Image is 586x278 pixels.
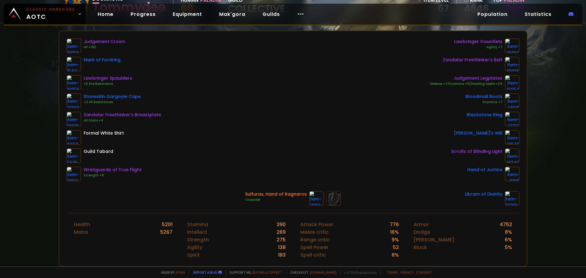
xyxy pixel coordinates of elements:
[67,38,81,53] img: item-16955
[286,270,336,275] span: Checkout
[277,221,286,228] div: 390
[505,167,519,181] img: item-11815
[467,167,502,173] div: Hand of Justice
[187,236,209,244] div: Strength
[520,8,556,20] a: Statistics
[309,191,324,206] img: item-17182
[393,244,399,251] div: 52
[84,57,121,63] div: Mark of Fordring
[505,130,519,145] img: item-12548
[84,130,124,136] div: Formal White Shirt
[505,57,519,71] img: item-19826
[454,130,502,136] div: [PERSON_NAME]'s Will
[277,228,286,236] div: 269
[252,270,283,275] a: Buy me a coffee
[414,244,427,251] div: Block
[300,236,330,244] div: Range critic
[430,81,502,86] div: Defense +7/Stamina +10/Healing Spells +24
[84,81,132,86] div: +5 Fire Resistance
[454,38,502,45] div: Lawbringer Gauntlets
[93,8,118,20] a: Home
[505,93,519,108] img: item-14616
[84,118,161,123] div: All Stats +4
[505,148,519,163] img: item-19343
[176,270,185,275] a: a fan
[465,100,502,105] div: Stamina +7
[465,191,502,197] div: Libram of Divinity
[187,221,208,228] div: Stamina
[84,93,141,100] div: Stoneskin Gargoyle Cape
[67,75,81,90] img: item-16856
[387,270,398,275] a: Terms
[472,8,512,20] a: Population
[340,270,377,275] span: v. d752d5 - production
[67,93,81,108] img: item-13397
[500,221,512,228] div: 4752
[300,251,326,259] div: Spell critic
[157,270,185,275] span: Made by
[84,112,161,118] div: Zandalar Freethinker's Breastplate
[505,191,519,206] img: item-23201
[277,236,286,244] div: 275
[467,112,502,118] div: Blackstone Ring
[187,228,207,236] div: Intellect
[245,197,307,202] div: Crusader
[505,236,512,244] div: 6 %
[74,228,88,236] div: Mana
[505,112,519,126] img: item-17713
[84,148,113,155] div: Guild Tabard
[390,221,399,228] div: 776
[300,244,328,251] div: Spell Power
[84,167,142,173] div: Wristguards of True Flight
[245,191,307,197] div: Sulfuras, Hand of Ragnaros
[414,228,430,236] div: Dodge
[162,221,172,228] div: 5201
[414,236,454,244] div: [PERSON_NAME]
[26,7,75,12] small: Classic Hardcore
[506,2,524,15] a: 309
[454,45,502,50] div: Agility +7
[67,148,81,163] img: item-5976
[126,8,161,20] a: Progress
[400,270,414,275] a: Privacy
[67,167,81,181] img: item-18812
[181,2,193,15] span: 60
[390,228,399,236] div: 16 %
[443,57,502,63] div: Zandalar Freethinker's Belt
[505,228,512,236] div: 8 %
[414,221,429,228] div: Armor
[67,130,81,145] img: item-4334
[416,270,432,275] a: Consent
[193,270,217,275] a: Report a bug
[26,7,75,21] span: AOTC
[278,244,286,251] div: 138
[168,8,207,20] a: Equipment
[187,244,202,251] div: Agility
[505,75,519,90] img: item-16954
[451,148,502,155] div: Scrolls of Blinding Light
[310,270,336,275] a: [DOMAIN_NAME]
[226,270,283,275] span: Support me,
[74,221,90,228] div: Health
[187,251,200,259] div: Spirit
[300,221,333,228] div: Attack Power
[430,75,502,81] div: Judgement Legplates
[160,228,172,236] div: 5267
[214,8,250,20] a: Mak'gora
[84,100,141,105] div: +3 All Resistances
[505,244,512,251] div: 5 %
[84,38,125,45] div: Judgement Crown
[67,112,81,126] img: item-19825
[84,75,132,81] div: Lawbringer Spaulders
[465,93,502,100] div: Bloodmail Boots
[392,251,399,259] div: 8 %
[4,4,85,24] a: Classic HardcoreAOTC
[392,236,399,244] div: 9 %
[84,45,125,50] div: HP +100
[505,38,519,53] img: item-16860
[92,3,166,12] div: Tommydee
[67,57,81,71] img: item-15411
[300,228,329,236] div: Melee critic
[278,251,286,259] div: 183
[84,173,142,178] div: Strength +9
